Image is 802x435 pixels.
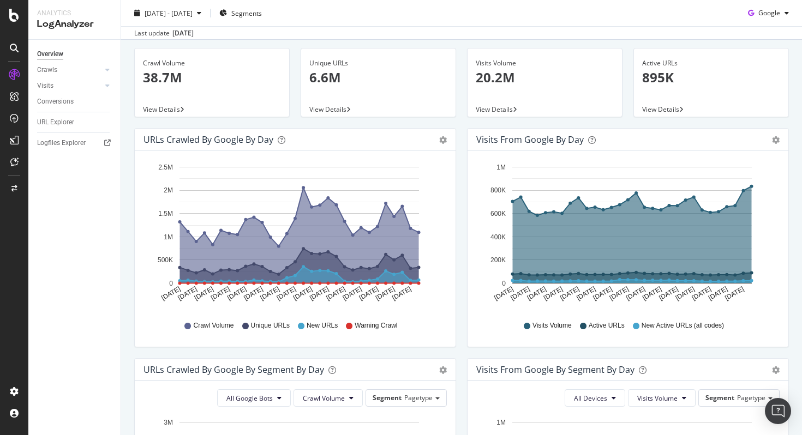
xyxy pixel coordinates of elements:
div: Crawl Volume [143,58,281,68]
p: 895K [642,68,780,87]
div: gear [772,136,780,144]
text: 2.5M [158,164,173,171]
span: Visits Volume [532,321,572,330]
text: 1.5M [158,210,173,217]
div: gear [439,136,447,144]
p: 20.2M [476,68,614,87]
div: Overview [37,49,63,60]
span: Unique URLs [251,321,290,330]
text: [DATE] [723,285,745,302]
text: [DATE] [177,285,199,302]
button: Crawl Volume [294,389,363,407]
text: 0 [502,280,506,287]
div: Open Intercom Messenger [765,398,791,424]
text: [DATE] [259,285,281,302]
text: [DATE] [493,285,514,302]
text: 500K [158,256,173,264]
span: View Details [476,105,513,114]
text: [DATE] [226,285,248,302]
div: Conversions [37,96,74,107]
span: View Details [642,105,679,114]
button: Google [744,4,793,22]
text: [DATE] [193,285,215,302]
button: Segments [215,4,266,22]
span: Segment [705,393,734,402]
a: Conversions [37,96,113,107]
text: 1M [496,419,506,426]
text: [DATE] [276,285,297,302]
span: All Google Bots [226,394,273,403]
text: [DATE] [674,285,696,302]
text: [DATE] [657,285,679,302]
text: [DATE] [691,285,713,302]
div: Last update [134,28,194,38]
text: [DATE] [358,285,380,302]
span: Crawl Volume [303,394,345,403]
a: Overview [37,49,113,60]
span: Active URLs [589,321,625,330]
div: Visits [37,80,53,92]
a: Crawls [37,64,102,76]
div: Analytics [37,9,112,18]
div: gear [772,366,780,374]
div: URL Explorer [37,117,74,128]
span: View Details [309,105,346,114]
text: [DATE] [308,285,330,302]
div: URLs Crawled by Google by day [143,134,273,145]
span: New URLs [307,321,338,330]
div: [DATE] [172,28,194,38]
span: View Details [143,105,180,114]
p: 6.6M [309,68,447,87]
a: Visits [37,80,102,92]
text: [DATE] [608,285,630,302]
text: 1M [164,233,173,241]
a: URL Explorer [37,117,113,128]
button: All Devices [565,389,625,407]
text: [DATE] [641,285,663,302]
span: Segments [231,8,262,17]
text: 600K [490,210,506,217]
text: [DATE] [242,285,264,302]
svg: A chart. [476,159,776,311]
span: Visits Volume [637,394,678,403]
text: [DATE] [625,285,647,302]
text: [DATE] [592,285,614,302]
button: [DATE] - [DATE] [130,4,206,22]
div: Active URLs [642,58,780,68]
a: Logfiles Explorer [37,137,113,149]
div: Visits from Google by day [476,134,584,145]
div: URLs Crawled by Google By Segment By Day [143,364,324,375]
div: gear [439,366,447,374]
text: [DATE] [575,285,597,302]
text: [DATE] [391,285,412,302]
button: Visits Volume [628,389,696,407]
span: Warning Crawl [355,321,397,330]
span: Segment [373,393,402,402]
text: [DATE] [510,285,531,302]
svg: A chart. [143,159,443,311]
text: 1M [496,164,506,171]
button: All Google Bots [217,389,291,407]
div: Crawls [37,64,57,76]
text: [DATE] [160,285,182,302]
div: Visits Volume [476,58,614,68]
text: 400K [490,233,506,241]
text: 200K [490,256,506,264]
span: Google [758,8,780,17]
text: [DATE] [210,285,231,302]
text: [DATE] [707,285,729,302]
div: Logfiles Explorer [37,137,86,149]
span: Crawl Volume [193,321,234,330]
text: [DATE] [342,285,363,302]
span: [DATE] - [DATE] [145,8,193,17]
text: [DATE] [325,285,346,302]
text: [DATE] [559,285,580,302]
span: Pagetype [737,393,765,402]
div: Visits from Google By Segment By Day [476,364,635,375]
text: 2M [164,187,173,195]
text: 3M [164,419,173,426]
span: New Active URLs (all codes) [642,321,724,330]
div: LogAnalyzer [37,18,112,31]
